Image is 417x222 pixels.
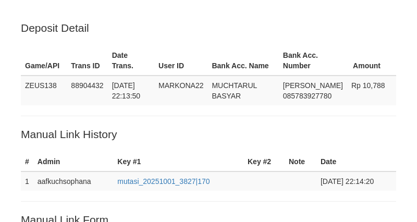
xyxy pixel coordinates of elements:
td: aafkuchsophana [33,171,113,191]
th: Bank Acc. Name [207,46,278,76]
th: Note [285,152,316,171]
th: Bank Acc. Number [279,46,347,76]
th: Trans ID [67,46,107,76]
td: 88904432 [67,76,107,105]
th: Game/API [21,46,67,76]
p: Manual Link History [21,127,396,142]
th: Key #1 [113,152,243,171]
th: User ID [154,46,207,76]
span: Rp 10,788 [351,81,385,90]
th: Admin [33,152,113,171]
th: Key #2 [243,152,285,171]
span: MARKONA22 [158,81,203,90]
th: # [21,152,33,171]
td: ZEUS138 [21,76,67,105]
p: Deposit Detail [21,20,396,35]
span: [DATE] 22:13:50 [112,81,141,100]
th: Date Trans. [108,46,154,76]
span: [PERSON_NAME] [283,81,343,90]
span: MUCHTARUL BASYAR [212,81,256,100]
td: 1 [21,171,33,191]
a: mutasi_20251001_3827|170 [117,177,210,186]
th: Amount [347,46,396,76]
th: Date [316,152,396,171]
td: [DATE] 22:14:20 [316,171,396,191]
span: Copy 085783927780 to clipboard [283,92,332,100]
